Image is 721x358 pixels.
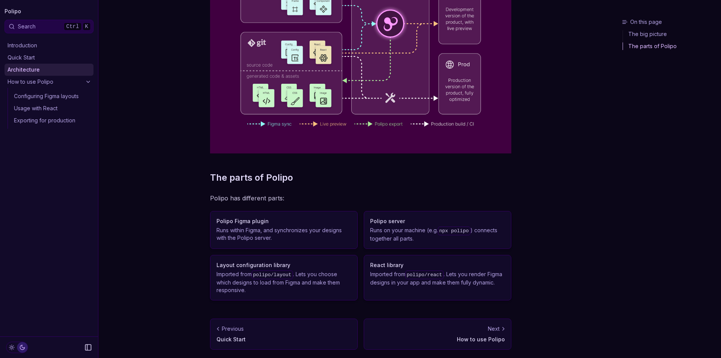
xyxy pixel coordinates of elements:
[370,270,505,286] p: Imported from . Lets you render Figma designs in your app and make them fully dynamic.
[5,20,93,33] button: SearchCtrlK
[83,22,91,31] kbd: K
[210,319,358,350] a: PreviousQuick Start
[82,341,94,353] button: Collapse Sidebar
[5,76,93,88] a: How to use Polipo
[623,30,718,40] a: The big picture
[5,6,21,17] a: Polipo
[488,325,500,333] p: Next
[64,22,82,31] kbd: Ctrl
[405,270,444,279] code: polipo/react
[216,261,351,269] h3: Layout configuration library
[11,102,93,114] a: Usage with React
[210,172,293,184] a: The parts of Polipo
[6,342,28,353] button: Toggle Theme
[210,193,511,203] p: Polipo has different parts:
[370,217,505,225] h3: Polipo server
[370,336,505,343] p: How to use Polipo
[5,64,93,76] a: Architecture
[216,217,351,225] h3: Polipo Figma plugin
[5,39,93,52] a: Introduction
[11,114,93,127] a: Exporting for production
[370,261,505,269] h3: React library
[370,227,505,242] p: Runs on your machine (e.g. ) connects together all parts.
[216,336,351,343] p: Quick Start
[11,90,93,102] a: Configuring Figma layouts
[622,18,718,26] h3: On this page
[252,270,293,279] code: polipo/layout
[364,319,511,350] a: NextHow to use Polipo
[438,227,470,235] code: npx polipo
[216,227,351,242] p: Runs within Figma, and synchronizes your designs with the Polipo server.
[216,270,351,294] p: Imported from . Lets you choose which designs to load from Figma and make them responsive.
[222,325,244,333] p: Previous
[5,52,93,64] a: Quick Start
[623,40,718,50] a: The parts of Polipo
